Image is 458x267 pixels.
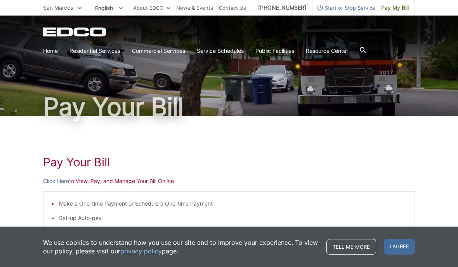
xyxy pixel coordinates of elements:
a: Contact Us [219,3,246,12]
a: Resource Center [306,47,348,55]
span: I agree [384,239,415,255]
a: Residential Services [69,47,120,55]
a: About EDCO [133,3,170,12]
li: Make a One-time Payment or Schedule a One-time Payment [59,199,407,208]
a: EDCD logo. Return to the homepage. [43,27,108,37]
span: English [89,2,128,14]
a: Click Here [43,177,69,185]
a: Service Schedules [197,47,244,55]
a: Home [43,47,58,55]
h1: Pay Your Bill [43,94,415,119]
p: to View, Pay, and Manage Your Bill Online [43,177,415,185]
p: We use cookies to understand how you use our site and to improve your experience. To view our pol... [43,238,319,255]
span: Pay My Bill [381,3,409,12]
span: San Marcos [43,4,73,11]
h1: Pay Your Bill [43,155,415,169]
a: privacy policy [120,247,162,255]
a: Tell me more [326,239,376,255]
a: Commercial Services [132,47,185,55]
a: Public Facilities [255,47,294,55]
li: Set-up Auto-pay [59,214,407,222]
a: News & Events [176,3,213,12]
